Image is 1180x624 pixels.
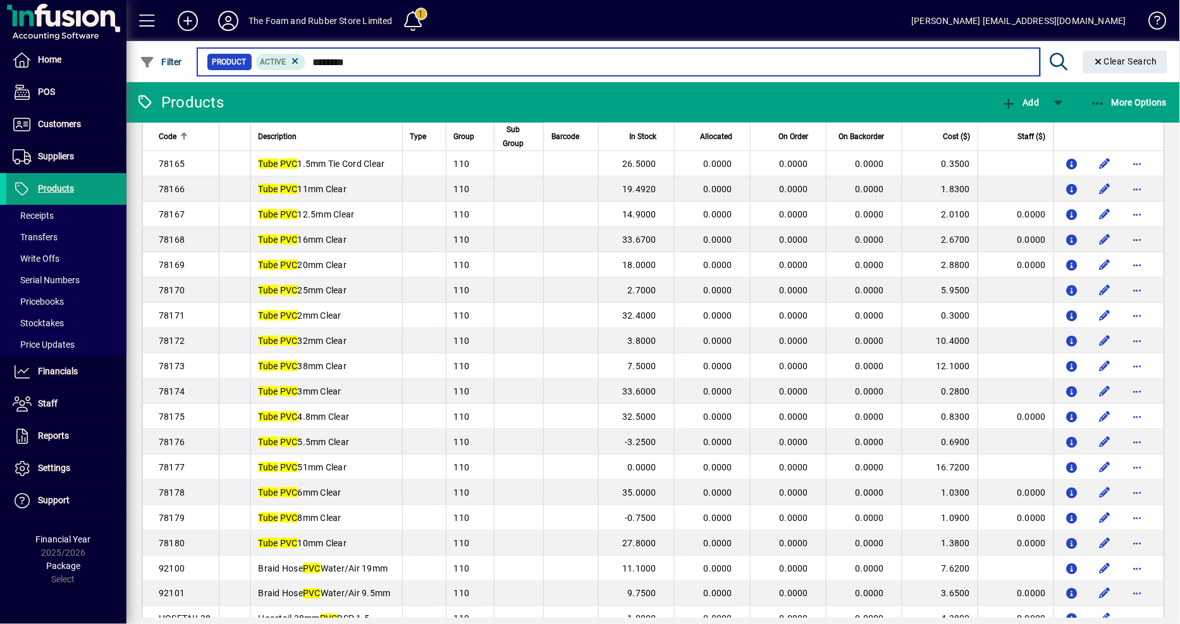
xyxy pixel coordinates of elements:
span: 0.0000 [780,513,809,523]
span: 0.0000 [704,437,733,447]
span: 0.0000 [704,513,733,523]
a: Write Offs [6,248,126,269]
span: 0.0000 [856,235,885,245]
button: Edit [1095,331,1115,351]
em: Tube [259,462,278,472]
em: Tube [259,336,278,346]
span: 0.0000 [704,184,733,194]
span: 0.0000 [704,310,733,321]
button: Add [168,9,208,32]
span: 0.0000 [856,310,885,321]
span: 0.0000 [780,336,809,346]
span: 0.0000 [780,462,809,472]
span: 32.4000 [622,310,656,321]
span: 0.0000 [780,563,809,573]
span: More Options [1090,97,1167,107]
span: 2mm Clear [259,310,341,321]
span: 35.0000 [622,487,656,498]
a: Customers [6,109,126,140]
span: 0.0000 [856,462,885,472]
em: Tube [259,386,278,396]
a: Knowledge Base [1139,3,1164,44]
span: 0.0000 [856,361,885,371]
span: Pricebooks [13,297,64,307]
a: Support [6,485,126,517]
span: 78168 [159,235,185,245]
span: 32mm Clear [259,336,347,346]
td: 1.0300 [902,480,978,505]
span: 1.5mm Tie Cord Clear [259,159,385,169]
button: Edit [1095,154,1115,174]
a: Receipts [6,205,126,226]
span: 0.0000 [856,260,885,270]
span: 0.0000 [704,538,733,548]
span: 92100 [159,563,185,573]
em: Tube [259,487,278,498]
button: Edit [1095,179,1115,199]
a: Settings [6,453,126,484]
span: 0.0000 [856,437,885,447]
span: Financials [38,366,78,376]
a: Serial Numbers [6,269,126,291]
button: Edit [1095,584,1115,604]
em: Tube [259,513,278,523]
button: Edit [1095,457,1115,477]
em: Tube [259,159,278,169]
button: More options [1128,255,1148,275]
span: Price Updates [13,340,75,350]
span: 0.0000 [780,589,809,599]
em: PVC [280,437,298,447]
em: PVC [280,260,298,270]
span: 0.0000 [780,487,809,498]
td: 0.0000 [978,404,1054,429]
span: 0.0000 [856,513,885,523]
div: Sub Group [502,123,536,150]
em: PVC [280,513,298,523]
span: 110 [454,386,470,396]
em: PVC [280,310,298,321]
span: 0.0000 [856,487,885,498]
span: Customers [38,119,81,129]
a: Home [6,44,126,76]
span: 0.0000 [856,563,885,573]
span: 0.0000 [704,462,733,472]
span: 78172 [159,336,185,346]
span: 8mm Clear [259,513,341,523]
td: 0.6900 [902,429,978,455]
td: 7.6200 [902,556,978,581]
span: 0.0000 [856,589,885,599]
span: 14.9000 [622,209,656,219]
td: 5.9500 [902,278,978,303]
td: 1.3800 [902,530,978,556]
em: Tube [259,437,278,447]
button: More options [1128,204,1148,224]
button: Edit [1095,356,1115,376]
span: 0.0000 [704,563,733,573]
span: 78179 [159,513,185,523]
span: Stocktakes [13,318,64,328]
em: Tube [259,361,278,371]
div: Barcode [551,130,591,144]
span: 0.0000 [780,184,809,194]
span: 0.0000 [780,412,809,422]
em: Tube [259,538,278,548]
span: Filter [140,57,182,67]
span: 110 [454,412,470,422]
div: [PERSON_NAME] [EMAIL_ADDRESS][DOMAIN_NAME] [912,11,1126,31]
span: 4.8mm Clear [259,412,350,422]
button: Edit [1095,533,1115,553]
button: More options [1128,584,1148,604]
span: 110 [454,563,470,573]
span: 110 [454,285,470,295]
em: PVC [280,336,298,346]
span: 0.0000 [780,235,809,245]
button: More options [1128,179,1148,199]
button: More options [1128,356,1148,376]
button: Edit [1095,558,1115,578]
span: 78170 [159,285,185,295]
button: Profile [208,9,249,32]
span: 0.0000 [780,159,809,169]
button: Edit [1095,432,1115,452]
span: 0.0000 [780,538,809,548]
span: 110 [454,209,470,219]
